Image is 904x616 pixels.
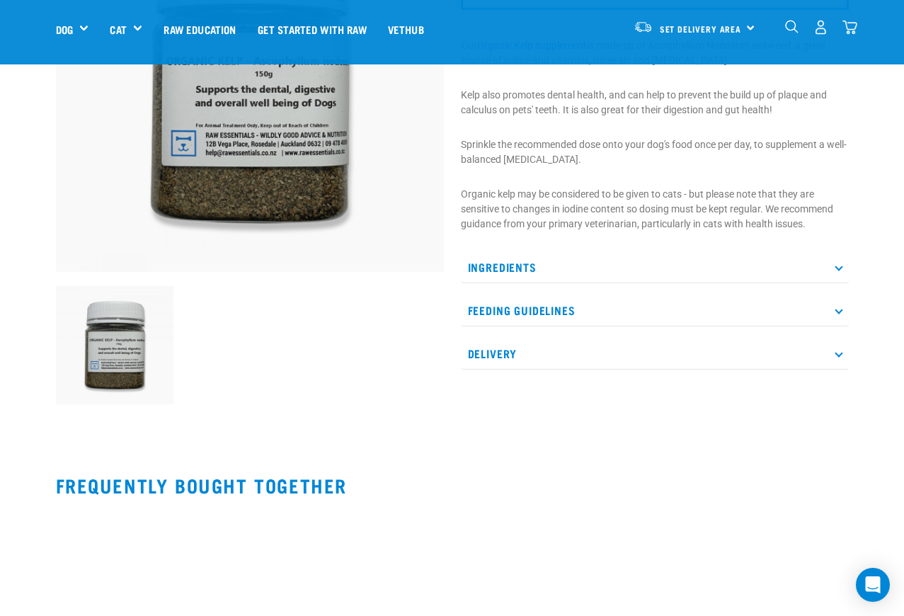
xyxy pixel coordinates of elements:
[785,20,799,33] img: home-icon-1@2x.png
[461,338,849,370] p: Delivery
[461,88,849,118] p: Kelp also promotes dental health, and can help to prevent the build up of plaque and calculus on ...
[660,26,742,31] span: Set Delivery Area
[110,21,126,38] a: Cat
[377,1,435,57] a: Vethub
[634,21,653,33] img: van-moving.png
[56,21,73,38] a: Dog
[842,20,857,35] img: home-icon@2x.png
[813,20,828,35] img: user.png
[56,474,849,496] h2: Frequently bought together
[153,1,246,57] a: Raw Education
[461,251,849,283] p: Ingredients
[856,568,890,602] div: Open Intercom Messenger
[247,1,377,57] a: Get started with Raw
[461,187,849,232] p: Organic kelp may be considered to be given to cats - but please note that they are sensitive to c...
[461,295,849,326] p: Feeding Guidelines
[56,286,174,404] img: 10870
[461,137,849,167] p: Sprinkle the recommended dose onto your dog's food once per day, to supplement a well-balanced [M...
